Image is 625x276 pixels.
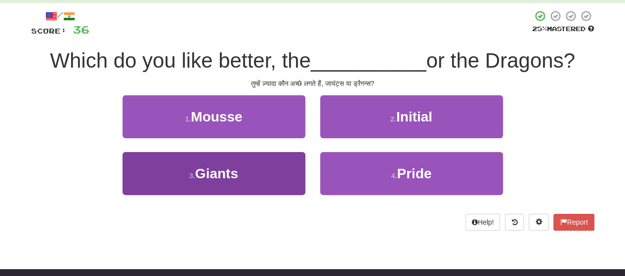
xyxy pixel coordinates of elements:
span: Initial [396,109,432,124]
small: 4 . [391,172,397,180]
button: Round history (alt+y) [505,214,524,231]
small: 3 . [189,172,195,180]
button: 2.Initial [320,95,503,138]
span: Which do you like better, the [50,49,311,72]
button: Help! [465,214,500,231]
span: 25 % [532,25,547,33]
button: Report [553,214,594,231]
span: Mousse [191,109,242,124]
div: / [31,10,89,22]
div: Mastered [532,25,594,34]
button: 4.Pride [320,152,503,195]
span: Giants [195,166,238,181]
div: तुम्हें ज़्यादा कौन अच्छे लगते हैं, जायंट्स या ड्रैगन्स? [31,79,594,88]
span: 36 [73,23,89,36]
span: __________ [311,49,426,72]
span: Score: [31,27,67,35]
button: 1.Mousse [123,95,305,138]
span: Pride [397,166,431,181]
span: or the Dragons? [426,49,575,72]
small: 1 . [185,115,191,123]
small: 2 . [390,115,396,123]
button: 3.Giants [123,152,305,195]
